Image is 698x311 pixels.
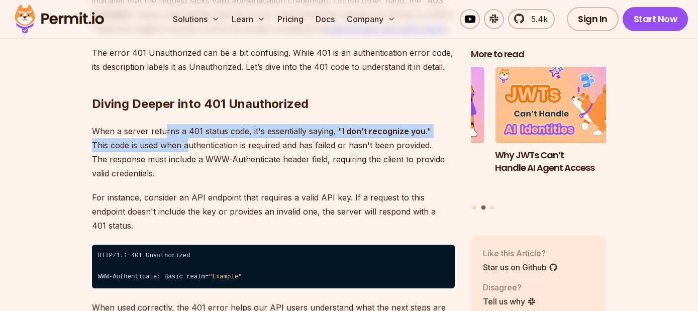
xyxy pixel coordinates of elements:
[508,9,555,29] a: 5.4k
[228,9,269,29] button: Learn
[169,9,224,29] button: Solutions
[92,245,455,289] code: HTTP/1.1 401 Unauthorized ⁠ WWW-Authenticate: Basic realm=
[525,13,548,25] span: 5.4k
[623,7,688,31] a: Start Now
[495,67,631,199] a: Why JWTs Can’t Handle AI Agent AccessWhy JWTs Can’t Handle AI Agent Access
[495,149,631,174] h3: Why JWTs Can’t Handle AI Agent Access
[343,9,400,29] button: Company
[490,205,494,209] button: Go to slide 3
[483,261,558,273] a: Star us on Github
[471,48,607,61] h2: More to read
[567,7,619,31] a: Sign In
[495,67,631,199] li: 2 of 3
[92,46,455,74] p: The error 401 Unauthorized can be a bit confusing. While 401 is an authentication error code, its...
[92,56,455,112] h2: Diving Deeper into 401 Unauthorized
[312,9,339,29] a: Docs
[10,2,109,36] img: Permit logo
[495,67,631,143] img: Why JWTs Can’t Handle AI Agent Access
[349,67,484,199] li: 1 of 3
[483,247,558,259] p: Like this Article?
[483,281,536,293] p: Disagree?
[209,273,242,280] span: "Example"
[92,190,455,233] p: For instance, consider an API endpoint that requires a valid API key. If a request to this endpoi...
[481,205,485,210] button: Go to slide 2
[471,67,607,211] div: Posts
[472,205,476,209] button: Go to slide 1
[92,124,455,180] p: When a server returns a 401 status code, it's essentially saying, " ." This code is used when aut...
[349,149,484,186] h3: The Ultimate Guide to MCP Auth: Identity, Consent, and Agent Security
[273,9,308,29] a: Pricing
[342,126,426,136] strong: I don’t recognize you
[483,295,536,307] a: Tell us why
